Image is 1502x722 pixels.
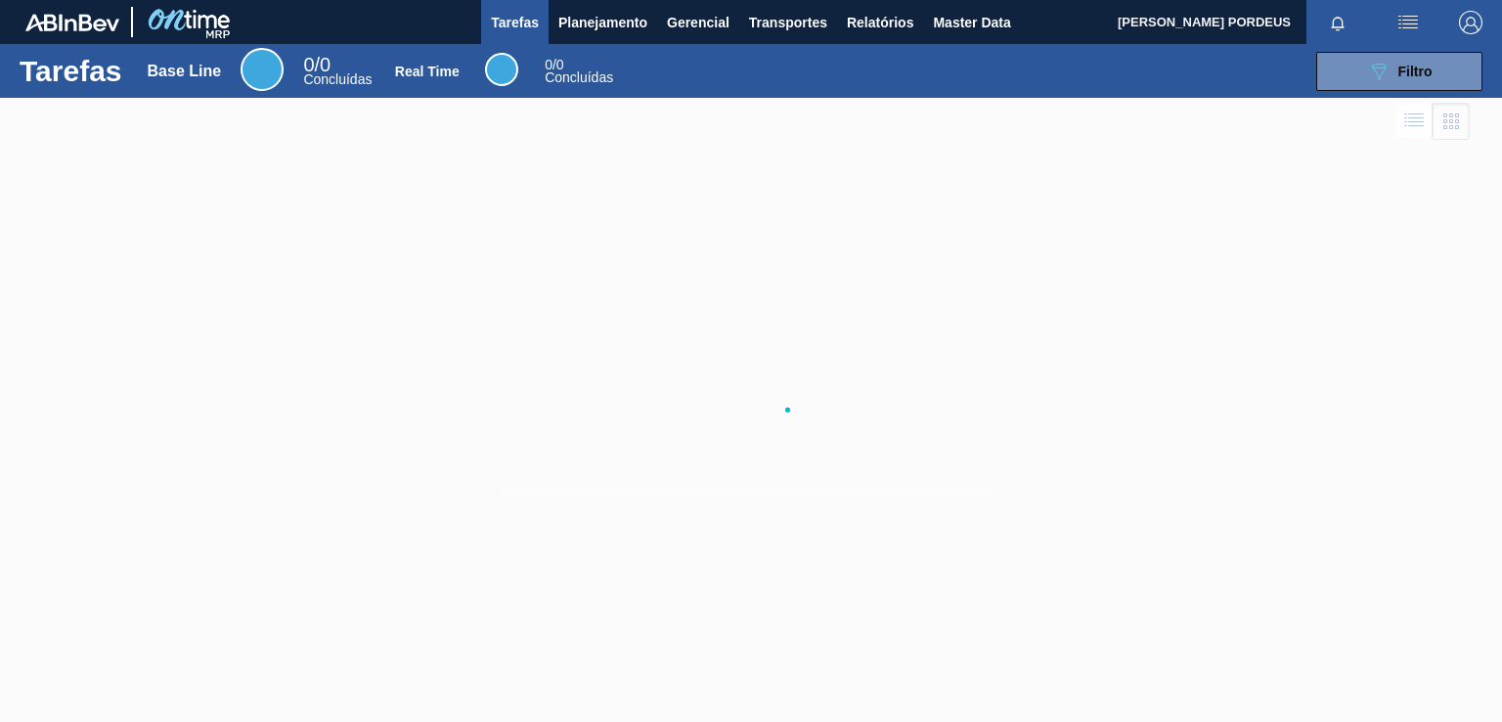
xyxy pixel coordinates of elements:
[1396,11,1420,34] img: userActions
[933,11,1010,34] span: Master Data
[667,11,729,34] span: Gerencial
[303,54,331,75] span: / 0
[545,69,613,85] span: Concluídas
[491,11,539,34] span: Tarefas
[545,57,563,72] span: / 0
[1306,9,1369,36] button: Notificações
[303,57,372,86] div: Base Line
[303,71,372,87] span: Concluídas
[545,57,552,72] span: 0
[241,48,284,91] div: Base Line
[148,63,222,80] div: Base Line
[847,11,913,34] span: Relatórios
[20,60,122,82] h1: Tarefas
[25,14,119,31] img: TNhmsLtSVTkK8tSr43FrP2fwEKptu5GPRR3wAAAABJRU5ErkJggg==
[485,53,518,86] div: Real Time
[1398,64,1433,79] span: Filtro
[749,11,827,34] span: Transportes
[1459,11,1482,34] img: Logout
[395,64,460,79] div: Real Time
[303,54,314,75] span: 0
[558,11,647,34] span: Planejamento
[545,59,613,84] div: Real Time
[1316,52,1482,91] button: Filtro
